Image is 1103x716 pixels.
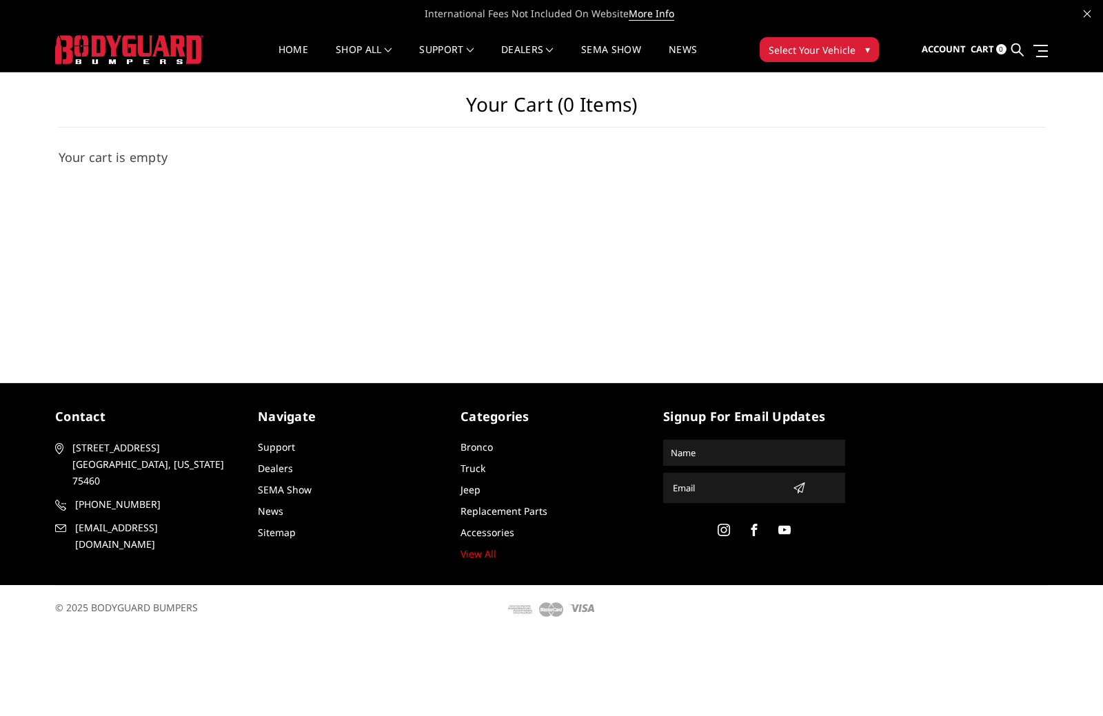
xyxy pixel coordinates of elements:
[59,148,1045,167] h3: Your cart is empty
[461,440,493,453] a: Bronco
[258,462,293,475] a: Dealers
[663,407,845,426] h5: signup for email updates
[922,43,966,55] span: Account
[461,407,642,426] h5: Categories
[669,45,697,72] a: News
[258,504,283,518] a: News
[461,483,480,496] a: Jeep
[667,477,787,499] input: Email
[75,496,235,513] span: [PHONE_NUMBER]
[336,45,392,72] a: shop all
[258,526,296,539] a: Sitemap
[258,440,295,453] a: Support
[75,520,235,553] span: [EMAIL_ADDRESS][DOMAIN_NAME]
[258,483,312,496] a: SEMA Show
[258,407,440,426] h5: Navigate
[665,442,843,464] input: Name
[461,462,485,475] a: Truck
[419,45,474,72] a: Support
[72,440,232,489] span: [STREET_ADDRESS] [GEOGRAPHIC_DATA], [US_STATE] 75460
[501,45,554,72] a: Dealers
[461,547,496,560] a: View All
[971,43,994,55] span: Cart
[55,496,237,513] a: [PHONE_NUMBER]
[971,31,1006,68] a: Cart 0
[760,37,879,62] button: Select Your Vehicle
[769,43,856,57] span: Select Your Vehicle
[865,42,870,57] span: ▾
[55,520,237,553] a: [EMAIL_ADDRESS][DOMAIN_NAME]
[55,601,198,614] span: © 2025 BODYGUARD BUMPERS
[461,526,514,539] a: Accessories
[59,93,1045,127] h1: Your Cart (0 items)
[461,504,547,518] a: Replacement Parts
[55,407,237,426] h5: contact
[629,7,674,21] a: More Info
[581,45,641,72] a: SEMA Show
[279,45,308,72] a: Home
[996,44,1006,54] span: 0
[55,35,203,64] img: BODYGUARD BUMPERS
[922,31,966,68] a: Account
